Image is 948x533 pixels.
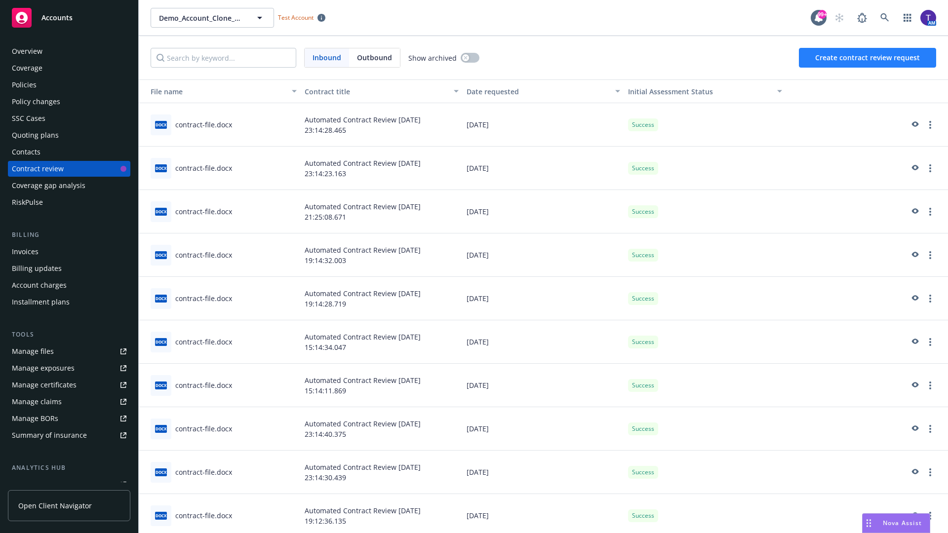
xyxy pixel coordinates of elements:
[908,119,920,131] a: preview
[463,407,625,451] div: [DATE]
[924,206,936,218] a: more
[924,336,936,348] a: more
[12,411,58,426] div: Manage BORs
[143,86,286,97] div: File name
[632,381,654,390] span: Success
[12,427,87,443] div: Summary of insurance
[301,364,463,407] div: Automated Contract Review [DATE] 15:14:11.869
[8,60,130,76] a: Coverage
[924,380,936,391] a: more
[8,463,130,473] div: Analytics hub
[8,230,130,240] div: Billing
[829,8,849,28] a: Start snowing
[818,10,827,19] div: 99+
[155,512,167,519] span: docx
[155,338,167,345] span: docx
[12,194,43,210] div: RiskPulse
[349,48,400,67] span: Outbound
[175,119,232,130] div: contract-file.docx
[408,53,457,63] span: Show archived
[175,380,232,390] div: contract-file.docx
[8,261,130,276] a: Billing updates
[908,510,920,522] a: preview
[463,79,625,103] button: Date requested
[12,43,42,59] div: Overview
[908,249,920,261] a: preview
[41,14,73,22] span: Accounts
[898,8,917,28] a: Switch app
[799,48,936,68] button: Create contract review request
[12,477,94,493] div: Loss summary generator
[175,250,232,260] div: contract-file.docx
[883,519,922,527] span: Nova Assist
[12,178,85,193] div: Coverage gap analysis
[175,510,232,521] div: contract-file.docx
[301,407,463,451] div: Automated Contract Review [DATE] 23:14:40.375
[8,127,130,143] a: Quoting plans
[8,294,130,310] a: Installment plans
[301,147,463,190] div: Automated Contract Review [DATE] 23:14:23.163
[155,251,167,259] span: docx
[305,48,349,67] span: Inbound
[8,360,130,376] span: Manage exposures
[8,144,130,160] a: Contacts
[924,119,936,131] a: more
[8,94,130,110] a: Policy changes
[175,423,232,434] div: contract-file.docx
[908,336,920,348] a: preview
[628,86,771,97] div: Toggle SortBy
[155,425,167,432] span: docx
[278,13,314,22] span: Test Account
[18,500,92,511] span: Open Client Navigator
[632,120,654,129] span: Success
[12,261,62,276] div: Billing updates
[155,164,167,172] span: docx
[12,127,59,143] div: Quoting plans
[8,343,130,359] a: Manage files
[908,380,920,391] a: preview
[12,161,64,177] div: Contract review
[12,144,40,160] div: Contacts
[908,293,920,305] a: preview
[908,466,920,478] a: preview
[924,162,936,174] a: more
[12,244,39,260] div: Invoices
[12,94,60,110] div: Policy changes
[8,111,130,126] a: SSC Cases
[920,10,936,26] img: photo
[463,190,625,233] div: [DATE]
[8,178,130,193] a: Coverage gap analysis
[852,8,872,28] a: Report a Bug
[12,277,67,293] div: Account charges
[155,295,167,302] span: docx
[632,164,654,173] span: Success
[12,77,37,93] div: Policies
[357,52,392,63] span: Outbound
[924,423,936,435] a: more
[628,87,713,96] span: Initial Assessment Status
[632,424,654,433] span: Success
[8,161,130,177] a: Contract review
[463,147,625,190] div: [DATE]
[8,194,130,210] a: RiskPulse
[12,394,62,410] div: Manage claims
[151,8,274,28] button: Demo_Account_Clone_QA_CR_Tests_Client
[175,163,232,173] div: contract-file.docx
[463,233,625,277] div: [DATE]
[301,451,463,494] div: Automated Contract Review [DATE] 23:14:30.439
[862,513,930,533] button: Nova Assist
[12,377,77,393] div: Manage certificates
[908,162,920,174] a: preview
[908,206,920,218] a: preview
[815,53,920,62] span: Create contract review request
[632,251,654,260] span: Success
[875,8,895,28] a: Search
[175,206,232,217] div: contract-file.docx
[155,381,167,389] span: docx
[12,343,54,359] div: Manage files
[463,451,625,494] div: [DATE]
[463,103,625,147] div: [DATE]
[301,320,463,364] div: Automated Contract Review [DATE] 15:14:34.047
[8,377,130,393] a: Manage certificates
[301,233,463,277] div: Automated Contract Review [DATE] 19:14:32.003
